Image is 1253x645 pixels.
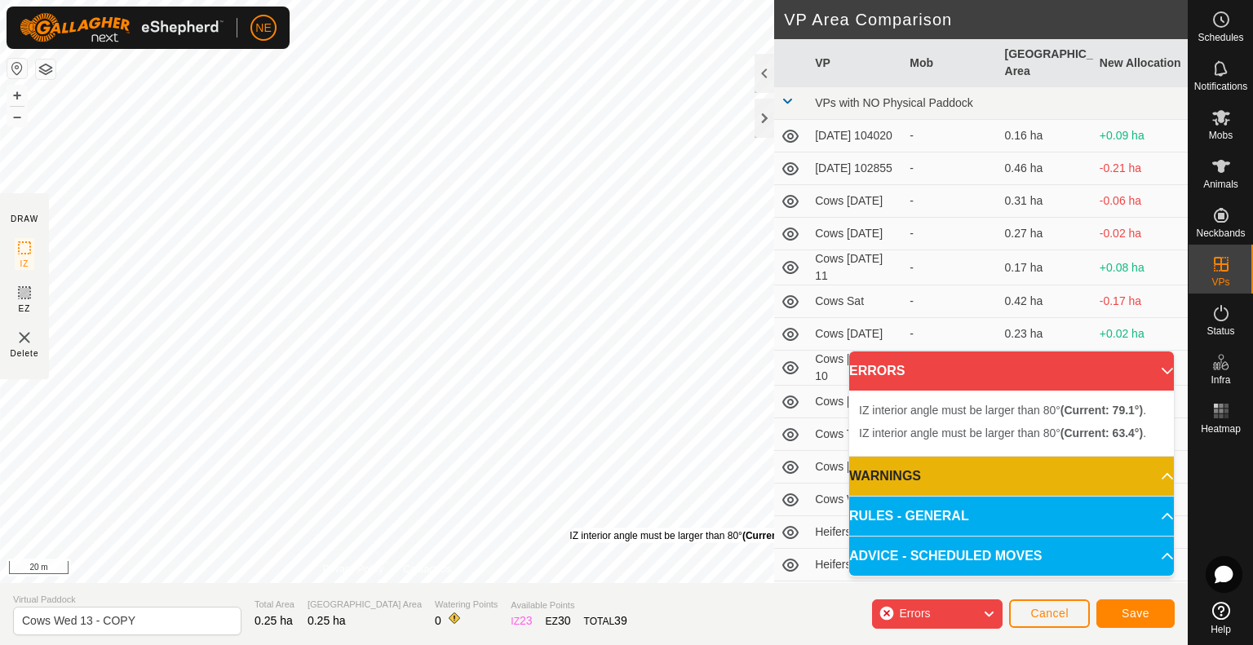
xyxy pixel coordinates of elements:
a: Privacy Policy [323,562,384,577]
button: + [7,86,27,105]
td: Cows [DATE] [808,185,903,218]
span: 30 [558,614,571,627]
td: Cows Sat [808,285,903,318]
div: - [910,325,991,342]
td: 0.31 ha [998,185,1093,218]
td: +0.02 ha [1093,318,1188,351]
img: Gallagher Logo [20,13,224,42]
td: Cows Wed [808,484,903,516]
button: – [7,107,27,126]
td: Cows [DATE] [808,318,903,351]
td: Heifers [DATE] [808,516,903,549]
div: - [910,192,991,210]
span: Save [1122,607,1149,620]
td: -0.21 ha [1093,152,1188,185]
span: EZ [19,303,31,315]
span: Notifications [1194,82,1247,91]
div: DRAW [11,213,38,225]
td: +0.09 ha [1093,120,1188,152]
td: Cows [DATE] 10 [808,351,903,386]
span: Available Points [511,599,626,612]
td: [DATE] 102855 [808,152,903,185]
span: 23 [520,614,533,627]
span: Watering Points [435,598,498,612]
td: 0.46 ha [998,152,1093,185]
span: Errors [899,607,930,620]
div: IZ [511,612,532,630]
span: 0.25 ha [255,614,293,627]
button: Map Layers [36,60,55,79]
span: Delete [11,347,39,360]
p-accordion-header: ADVICE - SCHEDULED MOVES [849,537,1174,576]
span: WARNINGS [849,466,921,486]
td: 0.17 ha [998,250,1093,285]
span: Heatmap [1201,424,1241,434]
th: VP [808,39,903,87]
div: - [910,225,991,242]
div: IZ interior angle must be larger than 80° . [569,528,816,543]
div: - [910,259,991,276]
td: 0.16 ha [998,120,1093,152]
td: -0.17 ha [1093,285,1188,318]
a: Contact Us [403,562,451,577]
span: NE [255,20,271,37]
b: (Current: 63.4°) [742,530,813,541]
td: -0.14 ha [1093,581,1188,616]
th: Mob [903,39,998,87]
span: IZ [20,258,29,270]
span: 0 [435,614,441,627]
td: 0.27 ha [998,218,1093,250]
span: Virtual Paddock [13,593,241,607]
button: Save [1096,599,1175,628]
td: 0.23 ha [998,318,1093,351]
span: VPs with NO Physical Paddock [815,96,973,109]
b: (Current: 63.4°) [1060,426,1143,440]
span: Animals [1203,179,1238,189]
span: Infra [1211,375,1230,385]
span: ERRORS [849,361,905,381]
td: Cows [DATE] [808,451,903,484]
td: Cows [DATE] 11 [808,250,903,285]
span: Cancel [1030,607,1069,620]
span: IZ interior angle must be larger than 80° . [859,426,1146,440]
td: -0.02 ha [1093,218,1188,250]
td: Heifers [DATE] [808,549,903,581]
p-accordion-header: ERRORS [849,351,1174,391]
img: VP [15,328,34,347]
span: Total Area [255,598,294,612]
td: Cows [DATE] [808,218,903,250]
td: 0.39 ha [998,581,1093,616]
span: IZ interior angle must be larger than 80° . [859,404,1146,417]
td: [DATE] 104020 [808,120,903,152]
td: Cows [DATE] [808,386,903,418]
span: 39 [614,614,627,627]
td: Heifers [DATE] 11 [808,581,903,616]
td: +0.08 ha [1093,250,1188,285]
th: New Allocation [1093,39,1188,87]
div: - [910,293,991,310]
span: Mobs [1209,130,1233,140]
span: Help [1211,625,1231,634]
td: 0.42 ha [998,285,1093,318]
span: VPs [1211,277,1229,287]
div: - [910,127,991,144]
h2: VP Area Comparison [784,10,1188,29]
span: RULES - GENERAL [849,506,969,526]
div: TOTAL [584,612,627,630]
td: Cows Tues 12 [808,418,903,451]
span: Status [1207,326,1234,336]
button: Reset Map [7,59,27,78]
p-accordion-header: WARNINGS [849,457,1174,496]
p-accordion-content: ERRORS [849,391,1174,456]
span: Neckbands [1196,228,1245,238]
th: [GEOGRAPHIC_DATA] Area [998,39,1093,87]
div: EZ [546,612,571,630]
span: Schedules [1198,33,1243,42]
b: (Current: 79.1°) [1060,404,1143,417]
span: 0.25 ha [308,614,346,627]
span: ADVICE - SCHEDULED MOVES [849,546,1042,566]
span: [GEOGRAPHIC_DATA] Area [308,598,422,612]
div: - [910,160,991,177]
a: Help [1189,595,1253,641]
p-accordion-header: RULES - GENERAL [849,497,1174,536]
